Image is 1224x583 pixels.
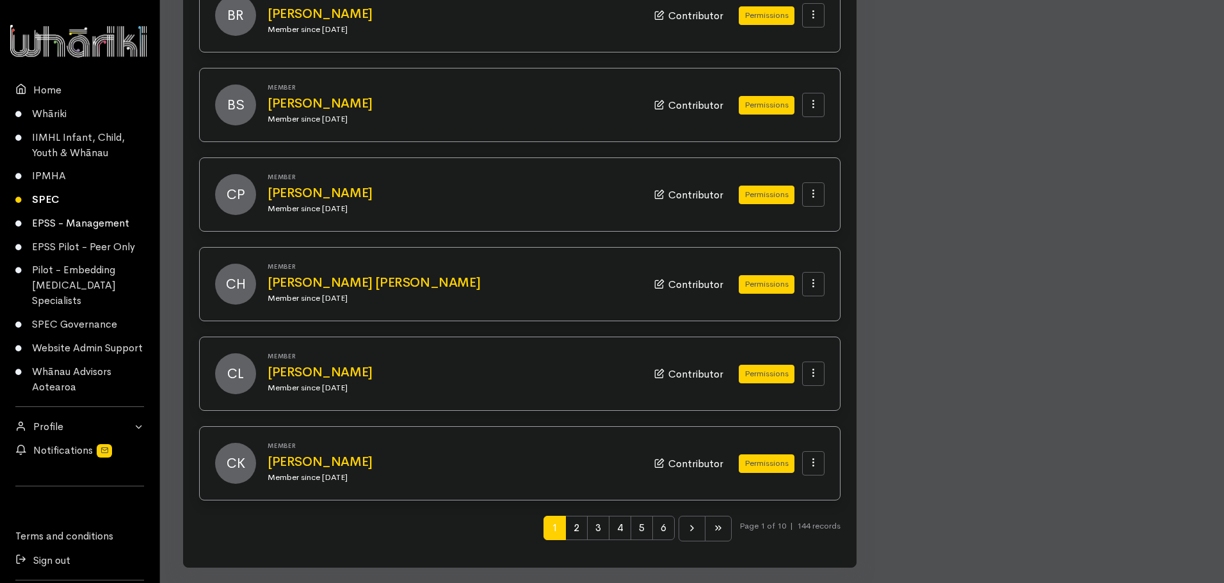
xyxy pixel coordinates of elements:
[268,24,348,35] small: Member since [DATE]
[268,353,639,360] h6: Member
[215,443,256,484] span: CK
[631,516,653,540] span: 5
[609,516,631,540] span: 4
[268,472,348,483] small: Member since [DATE]
[268,7,639,21] a: [PERSON_NAME]
[268,455,639,469] a: [PERSON_NAME]
[268,97,639,111] a: [PERSON_NAME]
[54,494,106,509] iframe: LinkedIn Embedded Content
[790,520,793,531] span: |
[654,365,723,382] div: Contributor
[739,365,794,383] button: Permissions
[268,382,348,393] small: Member since [DATE]
[215,353,256,394] span: CL
[587,516,609,540] span: 3
[268,173,639,180] h6: Member
[268,276,639,290] a: [PERSON_NAME] [PERSON_NAME]
[565,516,588,540] span: 2
[268,203,348,214] small: Member since [DATE]
[268,263,639,270] h6: Member
[215,84,256,125] span: BS
[215,264,256,305] span: CH
[652,516,675,540] span: 6
[739,186,794,204] button: Permissions
[654,7,723,24] div: Contributor
[739,454,794,473] button: Permissions
[739,96,794,115] button: Permissions
[654,455,723,472] div: Contributor
[268,84,639,91] h6: Member
[268,292,348,303] small: Member since [DATE]
[739,516,841,552] small: Page 1 of 10 144 records
[739,275,794,294] button: Permissions
[705,516,732,541] li: Last page
[739,6,794,25] button: Permissions
[268,186,639,200] a: [PERSON_NAME]
[268,113,348,124] small: Member since [DATE]
[679,516,705,541] li: Next page
[268,365,639,379] a: [PERSON_NAME]
[215,174,256,215] span: CP
[654,97,723,113] div: Contributor
[544,516,566,540] span: 1
[654,186,723,203] div: Contributor
[654,276,723,292] div: Contributor
[268,442,639,449] h6: Member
